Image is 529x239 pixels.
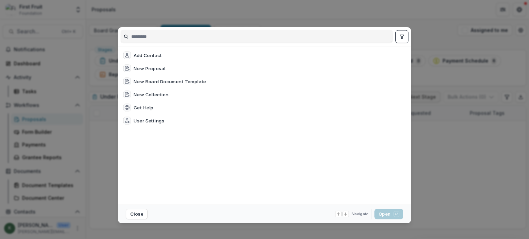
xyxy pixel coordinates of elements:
div: User Settings [134,117,164,124]
span: Navigate [352,211,369,217]
div: New Collection [134,91,169,98]
div: New Board Document Template [134,78,206,85]
div: New Proposal [134,65,166,72]
div: Add Contact [134,52,162,59]
button: toggle filters [395,30,408,43]
div: Get Help [134,104,154,111]
button: Open [374,209,403,219]
button: Close [126,209,148,219]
